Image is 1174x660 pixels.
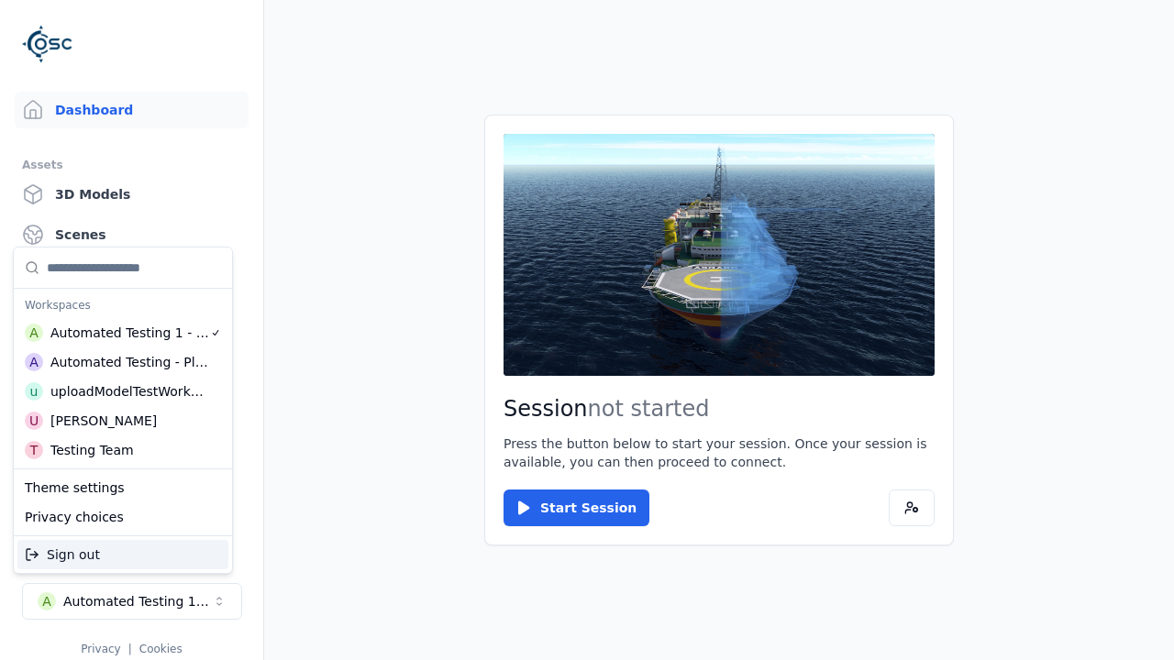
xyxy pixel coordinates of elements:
div: Sign out [17,540,228,569]
div: [PERSON_NAME] [50,412,157,430]
div: Automated Testing - Playwright [50,353,209,371]
div: Suggestions [14,469,232,535]
div: Automated Testing 1 - Playwright [50,324,210,342]
div: A [25,324,43,342]
div: Suggestions [14,247,232,468]
div: U [25,412,43,430]
div: T [25,441,43,459]
div: Testing Team [50,441,134,459]
div: Privacy choices [17,502,228,532]
div: u [25,382,43,401]
div: Suggestions [14,536,232,573]
div: A [25,353,43,371]
div: Workspaces [17,292,228,318]
div: uploadModelTestWorkspace [50,382,208,401]
div: Theme settings [17,473,228,502]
